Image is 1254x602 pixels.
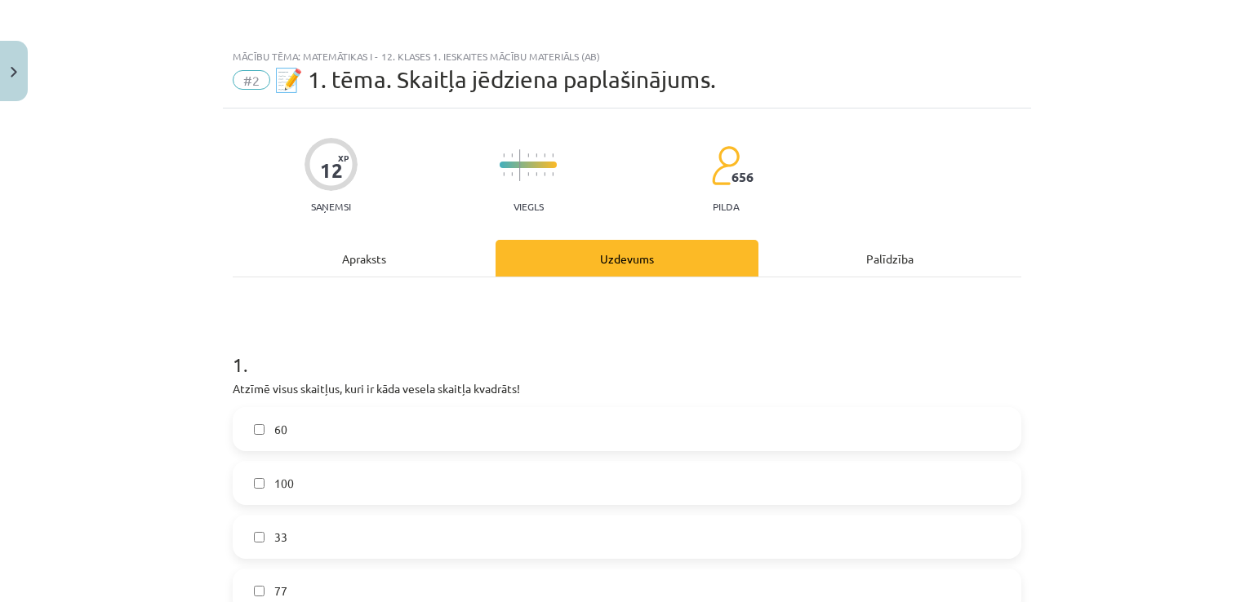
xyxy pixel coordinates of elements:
span: XP [338,153,349,162]
img: icon-close-lesson-0947bae3869378f0d4975bcd49f059093ad1ed9edebbc8119c70593378902aed.svg [11,67,17,77]
img: icon-short-line-57e1e144782c952c97e751825c79c345078a6d821885a25fce030b3d8c18986b.svg [511,153,513,157]
img: icon-short-line-57e1e144782c952c97e751825c79c345078a6d821885a25fce030b3d8c18986b.svg [552,153,554,157]
div: 12 [320,159,343,182]
input: 77 [254,586,265,596]
img: icon-short-line-57e1e144782c952c97e751825c79c345078a6d821885a25fce030b3d8c18986b.svg [536,172,537,176]
p: pilda [713,201,739,212]
span: 60 [274,421,287,438]
img: icon-short-line-57e1e144782c952c97e751825c79c345078a6d821885a25fce030b3d8c18986b.svg [503,153,505,157]
img: icon-short-line-57e1e144782c952c97e751825c79c345078a6d821885a25fce030b3d8c18986b.svg [511,172,513,176]
input: 100 [254,478,265,489]
p: Viegls [514,201,544,212]
img: icon-short-line-57e1e144782c952c97e751825c79c345078a6d821885a25fce030b3d8c18986b.svg [552,172,554,176]
input: 60 [254,424,265,435]
img: icon-short-line-57e1e144782c952c97e751825c79c345078a6d821885a25fce030b3d8c18986b.svg [527,153,529,157]
span: 100 [274,475,294,492]
div: Uzdevums [496,240,758,277]
img: icon-long-line-d9ea69661e0d244f92f715978eff75569469978d946b2353a9bb055b3ed8787d.svg [519,149,521,181]
input: 33 [254,532,265,542]
img: students-c634bb4e5e11cddfef0936a35e636f08e4e9abd3cc4e673bd6f9a4125e45ecb1.svg [711,145,740,186]
img: icon-short-line-57e1e144782c952c97e751825c79c345078a6d821885a25fce030b3d8c18986b.svg [544,172,545,176]
img: icon-short-line-57e1e144782c952c97e751825c79c345078a6d821885a25fce030b3d8c18986b.svg [544,153,545,157]
div: Mācību tēma: Matemātikas i - 12. klases 1. ieskaites mācību materiāls (ab) [233,51,1021,62]
img: icon-short-line-57e1e144782c952c97e751825c79c345078a6d821885a25fce030b3d8c18986b.svg [536,153,537,157]
img: icon-short-line-57e1e144782c952c97e751825c79c345078a6d821885a25fce030b3d8c18986b.svg [503,172,505,176]
div: Apraksts [233,240,496,277]
span: 77 [274,582,287,600]
p: Saņemsi [305,201,358,212]
div: Palīdzība [758,240,1021,277]
img: icon-short-line-57e1e144782c952c97e751825c79c345078a6d821885a25fce030b3d8c18986b.svg [527,172,529,176]
span: #2 [233,70,270,90]
span: 📝 1. tēma. Skaitļa jēdziena paplašinājums. [274,66,716,93]
span: 33 [274,529,287,546]
span: 656 [731,170,754,184]
p: Atzīmē visus skaitļus, kuri ir kāda vesela skaitļa kvadrāts! [233,380,1021,397]
h1: 1 . [233,325,1021,375]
